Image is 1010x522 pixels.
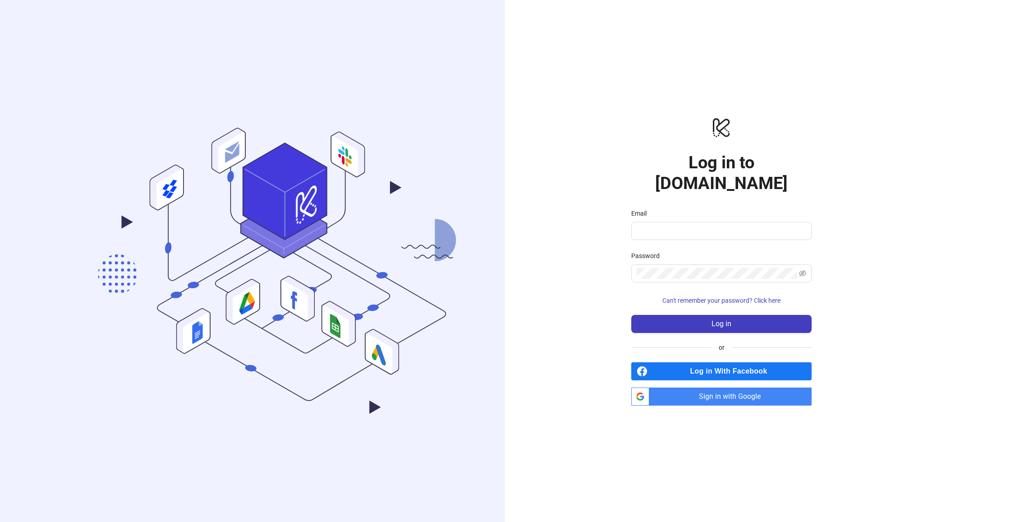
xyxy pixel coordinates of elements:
[712,342,732,352] span: or
[712,320,731,328] span: Log in
[631,388,812,406] a: Sign in with Google
[662,297,780,304] span: Can't remember your password? Click here
[799,270,806,277] span: eye-invisible
[637,268,797,279] input: Password
[631,297,812,304] a: Can't remember your password? Click here
[631,315,812,333] button: Log in
[653,388,812,406] span: Sign in with Google
[631,362,812,380] a: Log in With Facebook
[631,152,812,194] h1: Log in to [DOMAIN_NAME]
[631,293,812,308] button: Can't remember your password? Click here
[631,251,666,261] label: Password
[631,208,652,218] label: Email
[637,226,804,236] input: Email
[651,362,812,380] span: Log in With Facebook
